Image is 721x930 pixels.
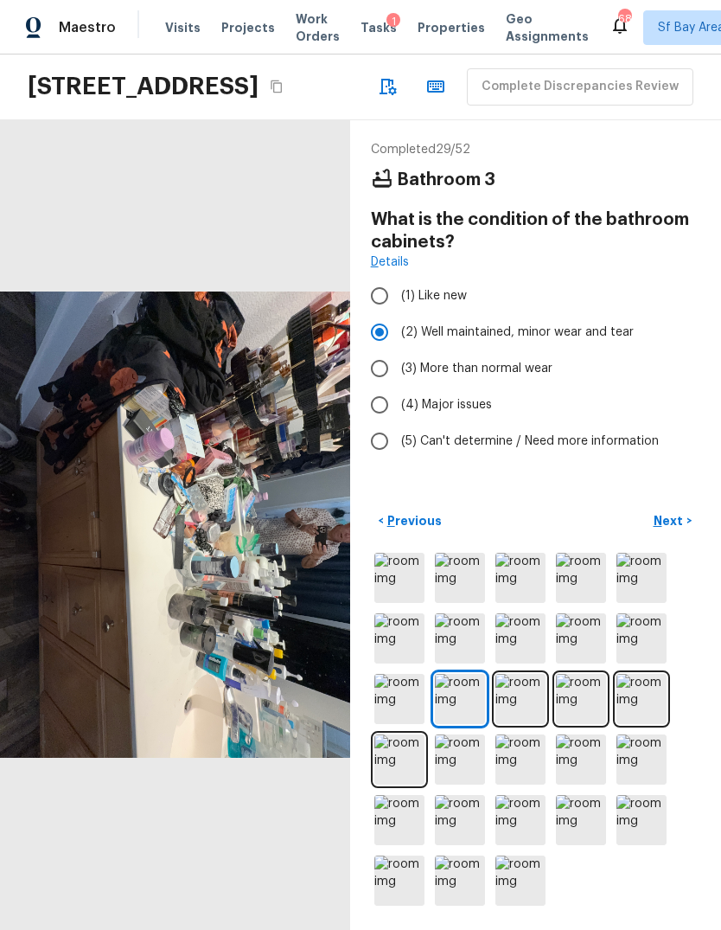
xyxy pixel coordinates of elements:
[435,856,485,906] img: room img
[401,324,634,341] span: (2) Well maintained, minor wear and tear
[435,734,485,785] img: room img
[401,287,467,305] span: (1) Like new
[374,674,424,724] img: room img
[435,613,485,664] img: room img
[495,674,546,724] img: room img
[384,512,442,529] p: Previous
[435,674,485,724] img: room img
[374,856,424,906] img: room img
[374,734,424,785] img: room img
[556,795,606,845] img: room img
[645,507,700,536] button: Next>
[618,10,630,28] div: 680
[371,507,449,536] button: <Previous
[371,208,700,253] h4: What is the condition of the bathroom cabinets?
[221,19,275,36] span: Projects
[371,141,700,158] p: Completed 29 / 52
[616,734,667,785] img: room img
[616,613,667,664] img: room img
[495,734,546,785] img: room img
[495,795,546,845] img: room img
[506,10,589,45] span: Geo Assignments
[401,433,659,450] span: (5) Can't determine / Need more information
[59,19,116,36] span: Maestro
[374,613,424,664] img: room img
[360,22,397,34] span: Tasks
[386,13,400,30] div: 1
[397,169,495,191] h4: Bathroom 3
[616,674,667,724] img: room img
[556,734,606,785] img: room img
[616,553,667,603] img: room img
[28,71,258,102] h2: [STREET_ADDRESS]
[435,795,485,845] img: room img
[374,553,424,603] img: room img
[616,795,667,845] img: room img
[374,795,424,845] img: room img
[418,19,485,36] span: Properties
[371,253,409,271] a: Details
[495,856,546,906] img: room img
[401,396,492,414] span: (4) Major issues
[435,553,485,603] img: room img
[556,553,606,603] img: room img
[556,613,606,664] img: room img
[495,553,546,603] img: room img
[556,674,606,724] img: room img
[265,75,288,98] button: Copy Address
[401,360,552,377] span: (3) More than normal wear
[495,613,546,664] img: room img
[654,512,686,529] p: Next
[165,19,201,36] span: Visits
[296,10,340,45] span: Work Orders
